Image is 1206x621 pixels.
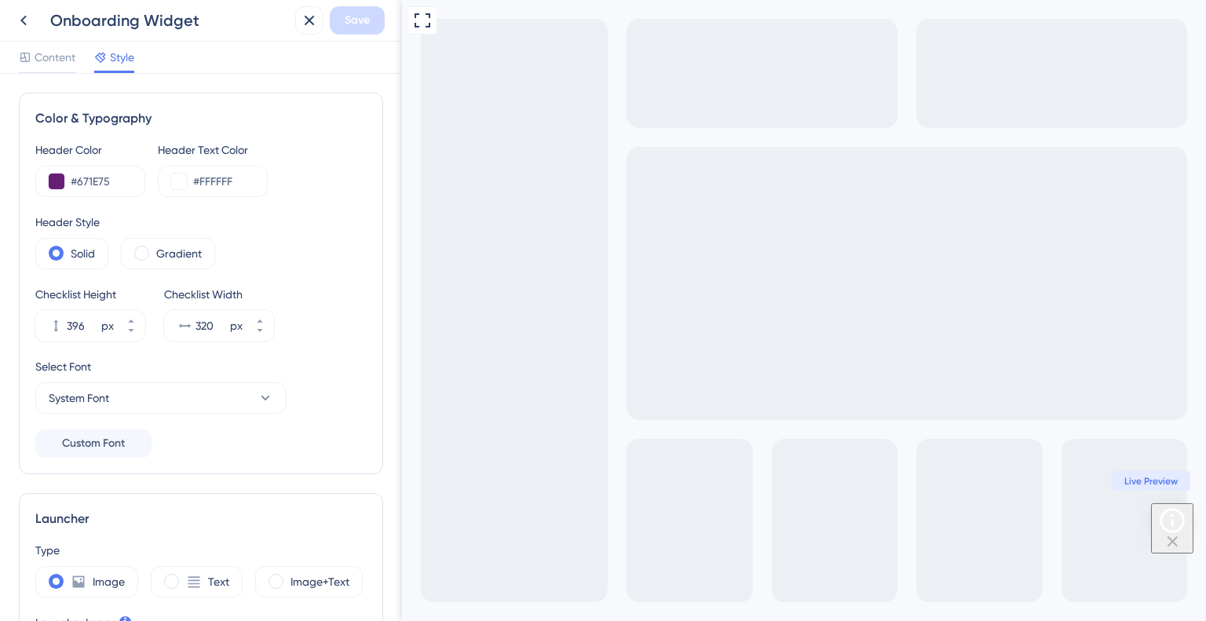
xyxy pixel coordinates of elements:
div: Select Font [35,357,367,376]
button: px [117,326,145,342]
div: Color & Typography [35,109,367,128]
span: System Font [49,389,109,407]
span: Save [345,11,370,30]
label: Gradient [156,244,202,263]
input: px [67,316,98,335]
span: Custom Font [62,434,125,453]
div: px [101,316,114,335]
div: Launcher [35,510,367,528]
button: px [246,310,274,326]
div: Header Style [35,213,367,232]
label: Solid [71,244,95,263]
div: Open Checklist [749,503,788,542]
button: System Font [35,382,287,414]
label: Image+Text [291,572,349,591]
span: Style [110,48,134,67]
div: Header Color [35,141,145,159]
span: Content [35,48,75,67]
label: Text [208,572,229,591]
label: Image [93,572,125,591]
div: Header Text Color [158,141,268,159]
div: Onboarding Widget [50,9,289,31]
div: px [230,316,243,335]
button: px [117,310,145,326]
div: Checklist Height [35,285,145,304]
input: px [196,316,227,335]
button: Custom Font [35,429,152,458]
div: Type [35,541,367,560]
button: Save [330,6,385,35]
button: px [246,326,274,342]
div: Checklist Width [164,285,274,304]
span: Live Preview [722,475,776,488]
